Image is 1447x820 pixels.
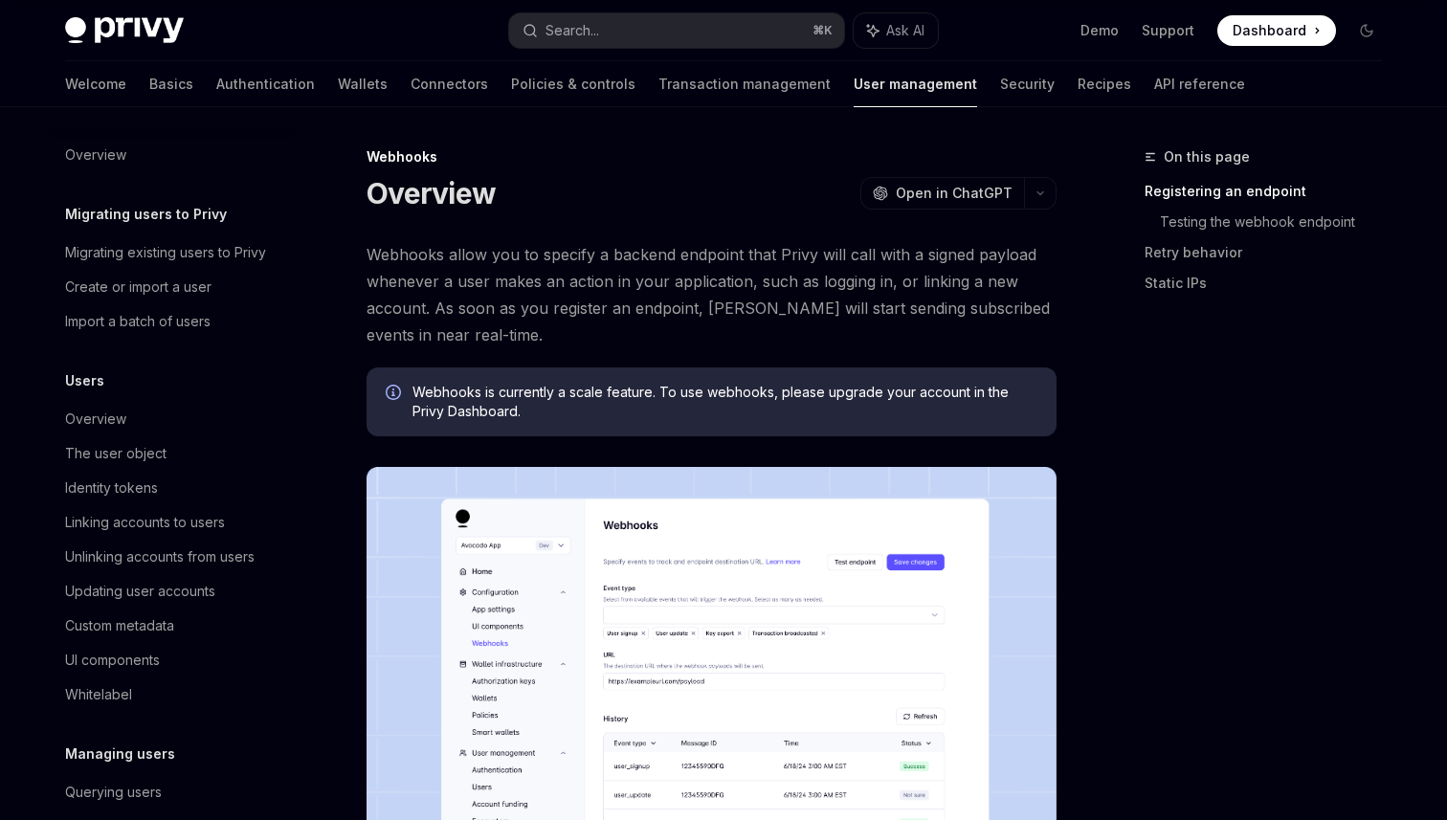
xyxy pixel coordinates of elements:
a: Updating user accounts [50,574,295,609]
a: Dashboard [1217,15,1336,46]
a: Overview [50,402,295,436]
span: Dashboard [1233,21,1306,40]
a: Overview [50,138,295,172]
div: Updating user accounts [65,580,215,603]
button: Ask AI [854,13,938,48]
a: Linking accounts to users [50,505,295,540]
a: Import a batch of users [50,304,295,339]
div: Whitelabel [65,683,132,706]
a: Static IPs [1145,268,1397,299]
a: Retry behavior [1145,237,1397,268]
button: Search...⌘K [509,13,844,48]
h5: Migrating users to Privy [65,203,227,226]
a: Security [1000,61,1055,107]
a: Demo [1080,21,1119,40]
a: Testing the webhook endpoint [1160,207,1397,237]
button: Toggle dark mode [1351,15,1382,46]
span: On this page [1164,145,1250,168]
a: API reference [1154,61,1245,107]
div: The user object [65,442,167,465]
div: Identity tokens [65,476,158,499]
div: Create or import a user [65,276,211,299]
a: Policies & controls [511,61,635,107]
a: The user object [50,436,295,471]
h1: Overview [367,176,496,211]
div: Overview [65,408,126,431]
a: Identity tokens [50,471,295,505]
a: Querying users [50,775,295,809]
h5: Users [65,369,104,392]
div: Webhooks [367,147,1057,166]
a: Basics [149,61,193,107]
a: Welcome [65,61,126,107]
a: Migrating existing users to Privy [50,235,295,270]
div: Querying users [65,781,162,804]
a: Whitelabel [50,677,295,712]
span: Webhooks is currently a scale feature. To use webhooks, please upgrade your account in the Privy ... [412,383,1037,421]
a: Registering an endpoint [1145,176,1397,207]
a: Unlinking accounts from users [50,540,295,574]
svg: Info [386,385,405,404]
a: User management [854,61,977,107]
a: Transaction management [658,61,831,107]
span: ⌘ K [813,23,833,38]
img: dark logo [65,17,184,44]
div: Linking accounts to users [65,511,225,534]
a: Connectors [411,61,488,107]
div: Import a batch of users [65,310,211,333]
span: Ask AI [886,21,924,40]
div: Search... [545,19,599,42]
a: Authentication [216,61,315,107]
a: Support [1142,21,1194,40]
a: Recipes [1078,61,1131,107]
div: Migrating existing users to Privy [65,241,266,264]
div: Unlinking accounts from users [65,545,255,568]
span: Webhooks allow you to specify a backend endpoint that Privy will call with a signed payload whene... [367,241,1057,348]
div: Overview [65,144,126,166]
h5: Managing users [65,742,175,765]
div: Custom metadata [65,614,174,637]
a: Create or import a user [50,270,295,304]
span: Open in ChatGPT [896,184,1013,203]
div: UI components [65,649,160,672]
a: Wallets [338,61,388,107]
button: Open in ChatGPT [860,177,1024,210]
a: Custom metadata [50,609,295,643]
a: UI components [50,643,295,677]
